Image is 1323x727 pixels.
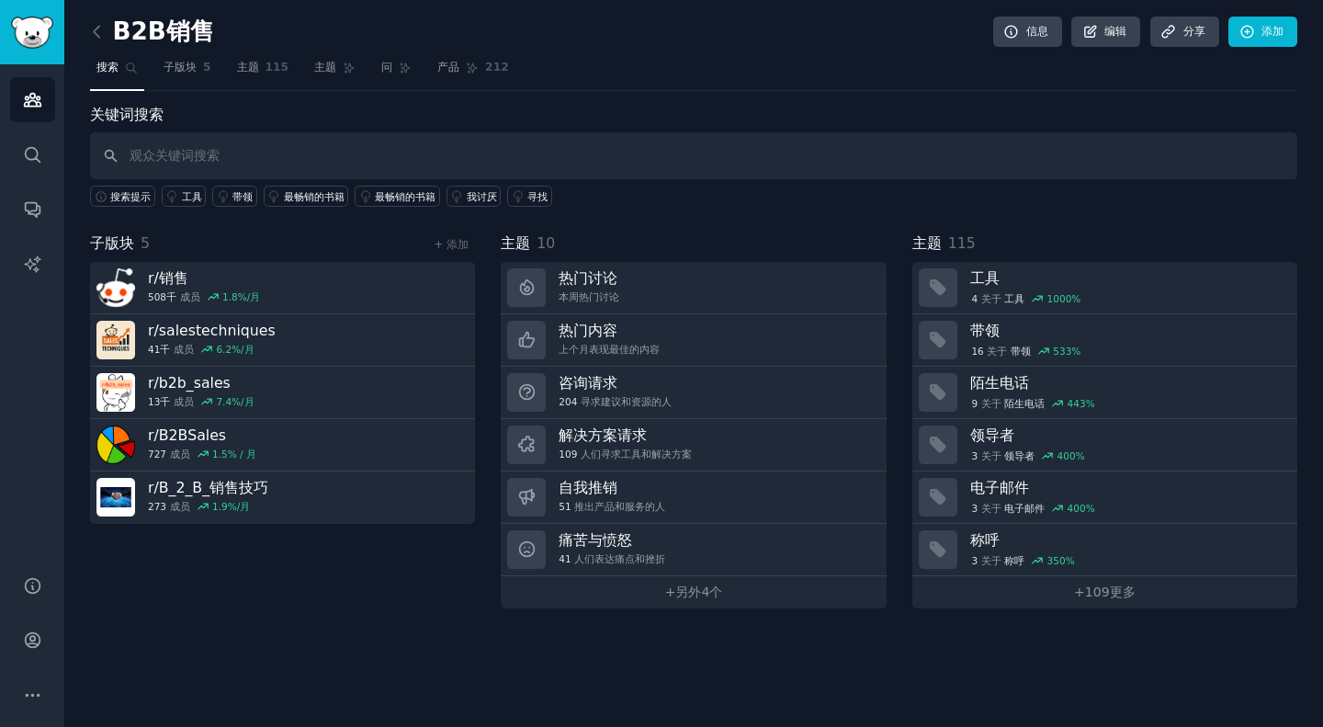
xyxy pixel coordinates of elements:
font: B2BSales [159,426,226,444]
font: % [1086,503,1095,514]
img: 销售技巧 [96,321,135,359]
font: % [1066,555,1075,566]
font: 电子邮件 [1004,503,1045,514]
font: 关于 [987,346,1007,357]
font: + [1074,585,1085,599]
font: % [1071,293,1080,304]
img: B2B销售技巧 [96,478,135,517]
a: 编辑 [1071,17,1140,48]
font: %/月 [232,396,254,407]
font: 主题 [237,61,259,74]
font: 443 [1068,398,1086,409]
font: B_2_B_销售技巧 [159,479,268,496]
font: %/月 [238,291,261,302]
font: 4 [971,293,978,304]
font: 陌生电话 [1004,398,1045,409]
font: 1.9 [212,501,228,512]
font: 人们表达痛点和挫折 [574,553,665,564]
font: 我讨厌 [467,191,497,202]
a: +另外4个 [501,576,886,608]
font: 41千 [148,344,170,355]
font: 寻求建议和资源的人 [581,396,672,407]
a: 自我推销51推出产品和服务的人 [501,471,886,524]
a: + 添加 [434,238,469,251]
a: r/销售508千成员1.8%/月 [90,262,475,314]
font: 添加 [1261,25,1283,38]
a: 分享 [1150,17,1219,48]
font: 273 [148,501,166,512]
font: 成员 [170,501,190,512]
a: 搜索 [90,53,144,91]
a: 信息 [993,17,1062,48]
font: 10 [537,234,555,252]
font: 问 [381,61,392,74]
font: r/ [148,426,159,444]
font: r/ [148,322,159,339]
font: r/ [148,374,159,392]
a: r/salestechniques41千成员6.2%/月 [90,314,475,367]
button: 搜索提示 [90,186,155,207]
font: 带领 [232,191,253,202]
a: 我讨厌 [447,186,502,207]
a: r/b2b_sales13千成员7.4%/月 [90,367,475,419]
font: 成员 [180,291,200,302]
font: %/月 [232,344,254,355]
font: % / 月 [228,449,256,460]
font: 子版块 [164,61,197,74]
font: 主题 [501,234,530,252]
font: 5 [203,61,211,74]
a: 解决方案请求109人们寻求工具和解决方案 [501,419,886,471]
font: 115 [266,61,289,74]
font: 7.4 [216,396,232,407]
font: 称呼 [1004,555,1024,566]
font: 热门内容 [559,322,617,339]
font: 工具 [182,191,202,202]
font: 212 [485,61,509,74]
a: 电子邮件3关于​​电子邮件400% [912,471,1297,524]
font: 成员 [174,396,194,407]
font: 3 [971,555,978,566]
font: 109 [559,449,577,460]
font: 另外 [675,585,701,599]
font: 解决方案请求 [559,426,647,444]
font: 主题 [912,234,942,252]
font: + [665,585,676,599]
font: 3 [971,450,978,461]
font: salestechniques [159,322,276,339]
a: 最畅销的书籍 [264,186,349,207]
a: 带领 [212,186,257,207]
a: 主题115 [231,53,296,91]
font: 1.8 [222,291,238,302]
font: 1000 [1047,293,1072,304]
a: 工具 [162,186,207,207]
font: 编辑 [1104,25,1126,38]
font: 关于 [981,293,1001,304]
a: 主题 [308,53,362,91]
a: 工具4关于​​工具1000% [912,262,1297,314]
font: % [1071,346,1080,357]
font: % [1076,450,1085,461]
font: 称呼 [970,531,1000,549]
img: GummySearch 徽标 [11,17,53,49]
a: 热门讨论本周热门讨论 [501,262,886,314]
font: 5 [141,234,150,252]
font: 6.2 [216,344,232,355]
font: 204 [559,396,577,407]
font: 关于 [981,450,1001,461]
font: B2B销售 [113,17,214,45]
font: 1.5 [212,449,228,460]
font: 寻找 [527,191,548,202]
font: 400 [1068,503,1086,514]
font: 16 [971,346,983,357]
font: %/月 [228,501,251,512]
a: 痛苦与愤怒41人们表达痛点和挫折 [501,524,886,576]
font: 最畅销的书籍 [375,191,435,202]
font: 分享 [1183,25,1205,38]
font: 4个 [701,585,722,599]
a: 添加 [1228,17,1297,48]
font: 陌生电话 [970,374,1029,392]
font: 最畅销的书籍 [284,191,345,202]
a: +109更多 [912,576,1297,608]
font: 主题 [314,61,336,74]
